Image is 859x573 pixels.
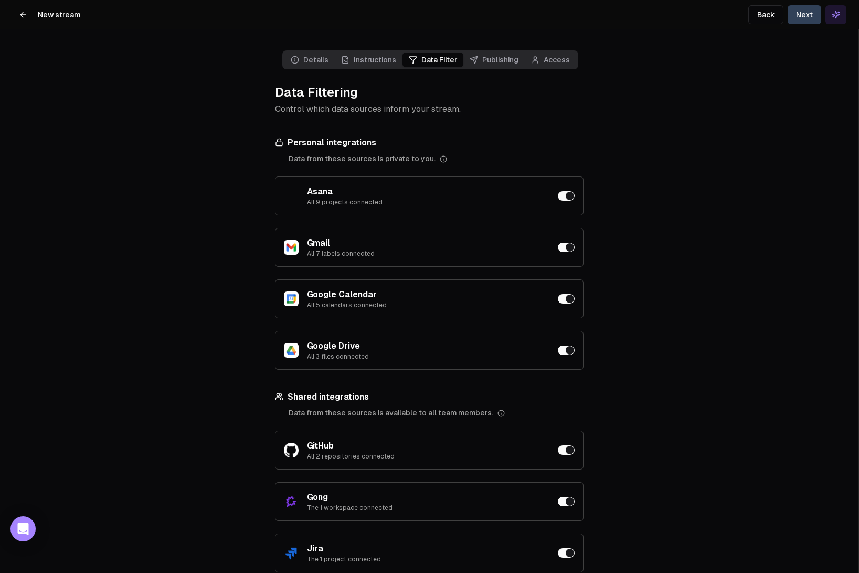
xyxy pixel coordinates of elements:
h3: Jira [307,543,464,555]
nav: Main [282,50,576,69]
h3: Shared integrations [275,391,584,403]
span: Access [525,53,576,67]
span: Publishing [463,53,525,67]
p: The 1 workspace connected [307,504,464,512]
p: All 9 projects connected [307,198,464,206]
p: All 2 repositories connected [307,452,464,461]
button: Next [788,5,821,24]
h3: Google Drive [307,340,464,352]
span: Data Filter [402,53,463,67]
p: The 1 project connected [307,555,464,564]
h3: Google Calendar [307,288,464,301]
h1: Data Filtering [275,84,584,101]
a: Details [284,53,335,67]
div: Open Intercom Messenger [10,516,36,541]
h3: Personal integrations [275,137,584,149]
img: Google Calendar [284,291,299,306]
button: Back [748,5,783,24]
h3: Asana [307,185,464,198]
h3: Gong [307,491,464,504]
h3: Gmail [307,237,464,249]
img: GitHub [284,443,299,457]
img: Gmail [284,240,299,255]
img: Gong [284,494,299,509]
div: Data from these sources is private to you. [289,153,584,164]
p: All 3 files connected [307,352,464,361]
p: All 7 labels connected [307,249,464,258]
p: All 5 calendars connected [307,301,464,309]
a: Instructions [335,53,402,67]
h1: New stream [38,9,80,20]
img: Asana [284,189,299,203]
div: Data from these sources is available to all team members. [289,408,584,418]
img: Jira [284,546,299,560]
h3: GitHub [307,440,464,452]
p: Control which data sources inform your stream. [275,103,584,116]
img: Google Drive [284,343,299,358]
